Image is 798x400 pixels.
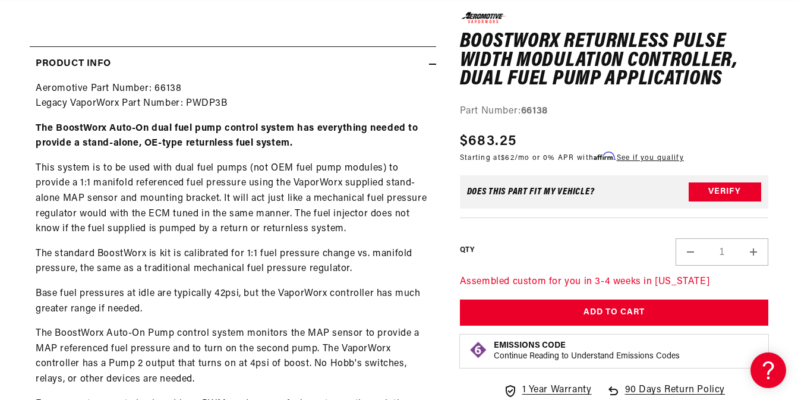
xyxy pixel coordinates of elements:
[494,341,566,350] strong: Emissions Code
[36,286,430,317] p: Base fuel pressures at idle are typically 42psi, but the VaporWorx controller has much greater ra...
[460,245,475,255] label: QTY
[503,383,592,398] a: 1 Year Warranty
[460,104,768,119] div: Part Number:
[30,47,436,81] summary: Product Info
[501,155,515,162] span: $62
[460,299,768,326] button: Add to Cart
[494,351,680,362] p: Continue Reading to Understand Emissions Codes
[36,81,430,112] p: Aeromotive Part Number: 66138 Legacy VaporWorx Part Number: PWDP3B
[522,383,592,398] span: 1 Year Warranty
[689,182,761,201] button: Verify
[521,106,548,116] strong: 66138
[36,124,418,149] strong: The BoostWorx Auto-On dual fuel pump control system has everything needed to provide a stand-alon...
[469,341,488,360] img: Emissions code
[36,56,111,72] h2: Product Info
[460,275,768,290] p: Assembled custom for you in 3-4 weeks in [US_STATE]
[494,341,680,362] button: Emissions CodeContinue Reading to Understand Emissions Codes
[460,33,768,89] h1: BoostWorx Returnless Pulse Width Modulation Controller, Dual Fuel Pump Applications
[467,187,595,197] div: Does This part fit My vehicle?
[460,131,517,152] span: $683.25
[36,161,430,237] p: This system is to be used with dual fuel pumps (not OEM fuel pump modules) to provide a 1:1 manif...
[36,247,430,277] p: The standard BoostWorx is kit is calibrated for 1:1 fuel pressure change vs. manifold pressure, t...
[460,152,684,163] p: Starting at /mo or 0% APR with .
[36,326,430,387] p: The BoostWorx Auto-On Pump control system monitors the MAP sensor to provide a MAP referenced fue...
[594,152,614,160] span: Affirm
[617,155,684,162] a: See if you qualify - Learn more about Affirm Financing (opens in modal)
